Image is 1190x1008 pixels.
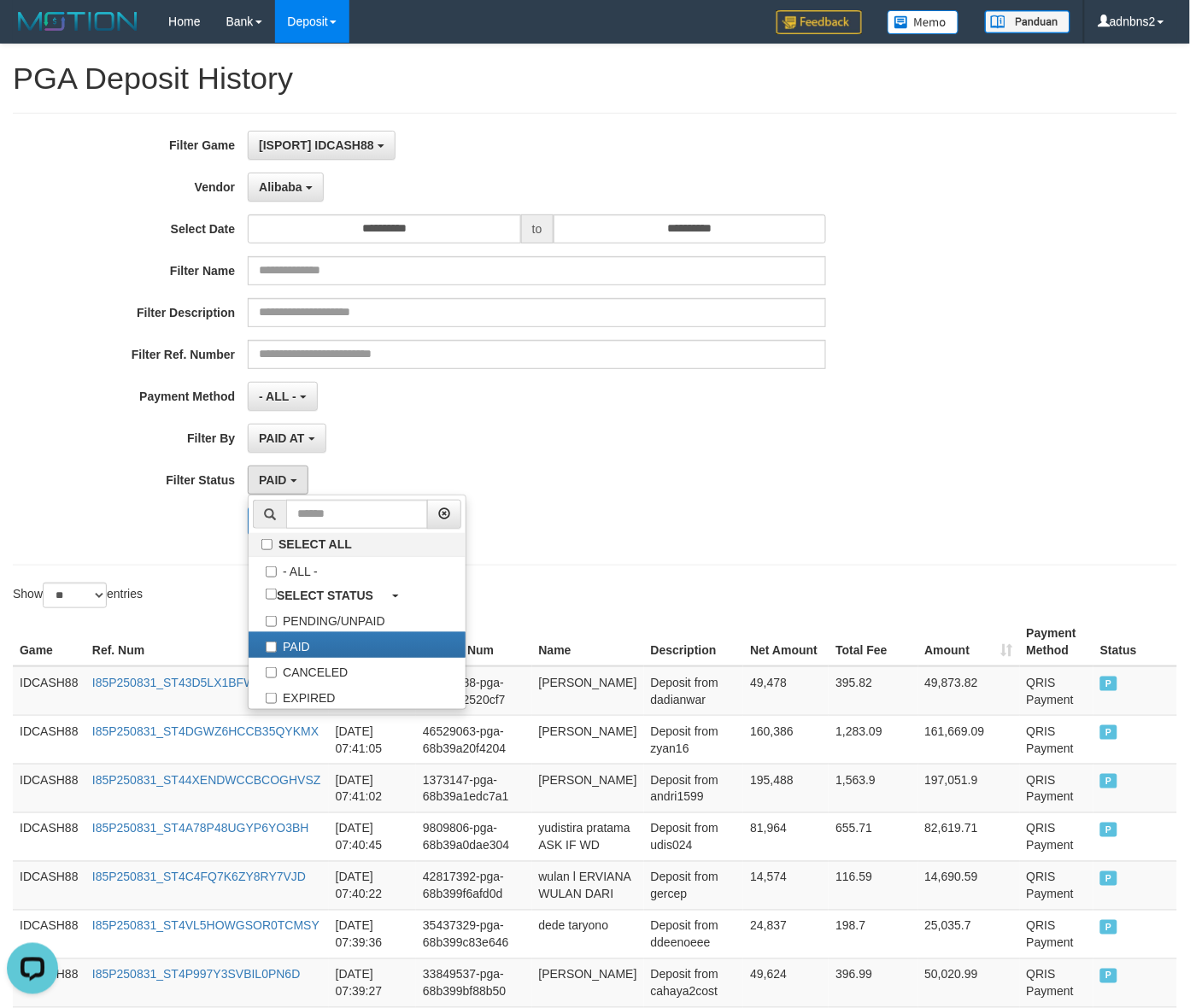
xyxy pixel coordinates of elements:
[249,683,466,709] label: EXPIRED
[13,618,85,666] th: Game
[644,666,744,716] td: Deposit from dadianwar
[266,589,277,600] input: SELECT STATUS
[248,173,323,202] button: Alibaba
[829,764,917,812] td: 1,563.9
[644,958,744,1007] td: Deposit from cahaya2cost
[416,666,531,716] td: 35911888-pga-68b39a2520cf7
[259,138,374,152] span: [ISPORT] IDCASH88
[266,642,277,653] input: PAID
[92,968,301,982] a: I85P250831_ST4P997Y3SVBIL0PN6D
[532,715,644,764] td: [PERSON_NAME]
[249,632,466,658] label: PAID
[416,861,531,910] td: 42817392-pga-68b399f6afd0d
[92,676,311,689] a: I85P250831_ST43D5LX1BFWVYWZ8V0
[532,958,644,1007] td: [PERSON_NAME]
[248,131,395,160] button: [ISPORT] IDCASH88
[829,618,917,666] th: Total Fee
[918,910,1020,958] td: 25,035.7
[532,764,644,812] td: [PERSON_NAME]
[249,557,466,583] label: - ALL -
[985,10,1070,33] img: panduan.png
[644,764,744,812] td: Deposit from andri1599
[918,715,1020,764] td: 161,669.09
[92,870,306,884] a: I85P250831_ST4C4FQ7K6ZY8RY7VJD
[329,764,416,812] td: [DATE] 07:41:02
[1020,812,1093,861] td: QRIS Payment
[92,822,309,835] a: I85P250831_ST4A78P48UGYP6YO3BH
[249,607,466,632] label: PENDING/UNPAID
[92,919,319,933] a: I85P250831_ST4VL5HOWGSOR0TCMSY
[521,214,554,243] span: to
[13,9,143,34] img: MOTION_logo.png
[248,424,325,453] button: PAID AT
[13,715,85,764] td: IDCASH88
[261,539,273,550] input: SELECT ALL
[644,715,744,764] td: Deposit from zyan16
[532,618,644,666] th: Name
[532,910,644,958] td: dede taryono
[329,910,416,958] td: [DATE] 07:39:36
[13,62,1177,96] h1: PGA Deposit History
[829,958,917,1007] td: 396.99
[1020,715,1093,764] td: QRIS Payment
[829,715,917,764] td: 1,283.09
[13,910,85,958] td: IDCASH88
[249,533,466,556] label: SELECT ALL
[266,566,277,577] input: - ALL -
[85,618,329,666] th: Ref. Num
[13,764,85,812] td: IDCASH88
[416,812,531,861] td: 9809806-pga-68b39a0dae304
[1020,618,1093,666] th: Payment Method
[918,958,1020,1007] td: 50,020.99
[1020,764,1093,812] td: QRIS Payment
[1020,666,1093,716] td: QRIS Payment
[1100,969,1117,983] span: PAID
[13,583,143,608] label: Show entries
[329,958,416,1007] td: [DATE] 07:39:27
[416,910,531,958] td: 35437329-pga-68b399c83e646
[743,861,829,910] td: 14,574
[248,466,308,495] button: PAID
[266,667,277,678] input: CANCELED
[743,910,829,958] td: 24,837
[266,616,277,627] input: PENDING/UNPAID
[416,958,531,1007] td: 33849537-pga-68b399bf88b50
[416,764,531,812] td: 1373147-pga-68b39a1edc7a1
[249,658,466,683] label: CANCELED
[329,861,416,910] td: [DATE] 07:40:22
[1020,958,1093,1007] td: QRIS Payment
[829,861,917,910] td: 116.59
[7,7,58,58] button: Open LiveChat chat widget
[829,812,917,861] td: 655.71
[13,861,85,910] td: IDCASH88
[644,861,744,910] td: Deposit from gercep
[743,812,829,861] td: 81,964
[416,618,531,666] th: Invoice Num
[416,715,531,764] td: 46529063-pga-68b39a20f4204
[1093,618,1177,666] th: Status
[259,473,286,487] span: PAID
[92,773,321,787] a: I85P250831_ST44XENDWCCBCOGHVSZ
[829,910,917,958] td: 198.7
[277,589,373,602] b: SELECT STATUS
[329,812,416,861] td: [DATE] 07:40:45
[918,618,1020,666] th: Amount: activate to sort column ascending
[888,10,959,34] img: Button%20Memo.svg
[743,618,829,666] th: Net Amount
[259,390,296,403] span: - ALL -
[259,431,304,445] span: PAID AT
[13,666,85,716] td: IDCASH88
[918,861,1020,910] td: 14,690.59
[1020,910,1093,958] td: QRIS Payment
[918,764,1020,812] td: 197,051.9
[248,382,317,411] button: - ALL -
[743,764,829,812] td: 195,488
[43,583,107,608] select: Showentries
[1100,774,1117,788] span: PAID
[829,666,917,716] td: 395.82
[644,812,744,861] td: Deposit from udis024
[13,812,85,861] td: IDCASH88
[777,10,862,34] img: Feedback.jpg
[1100,677,1117,691] span: PAID
[1100,920,1117,935] span: PAID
